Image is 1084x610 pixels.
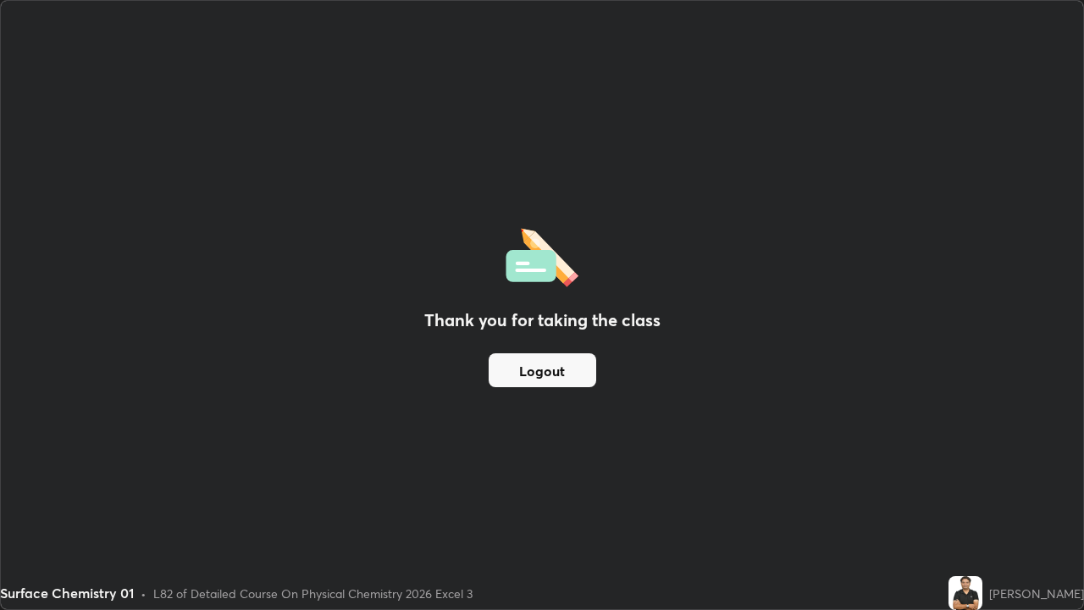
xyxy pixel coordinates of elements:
[141,585,147,602] div: •
[989,585,1084,602] div: [PERSON_NAME]
[948,576,982,610] img: 61b8cc34d08742a995870d73e30419f3.jpg
[489,353,596,387] button: Logout
[153,585,473,602] div: L82 of Detailed Course On Physical Chemistry 2026 Excel 3
[506,223,578,287] img: offlineFeedback.1438e8b3.svg
[424,308,661,333] h2: Thank you for taking the class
